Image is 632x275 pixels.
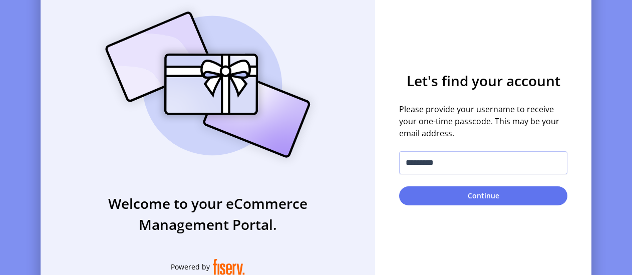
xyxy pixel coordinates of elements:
span: Powered by [171,261,210,272]
img: card_Illustration.svg [90,1,326,169]
span: Please provide your username to receive your one-time passcode. This may be your email address. [399,103,567,139]
h3: Let's find your account [399,70,567,91]
button: Continue [399,186,567,205]
h3: Welcome to your eCommerce Management Portal. [41,193,375,235]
